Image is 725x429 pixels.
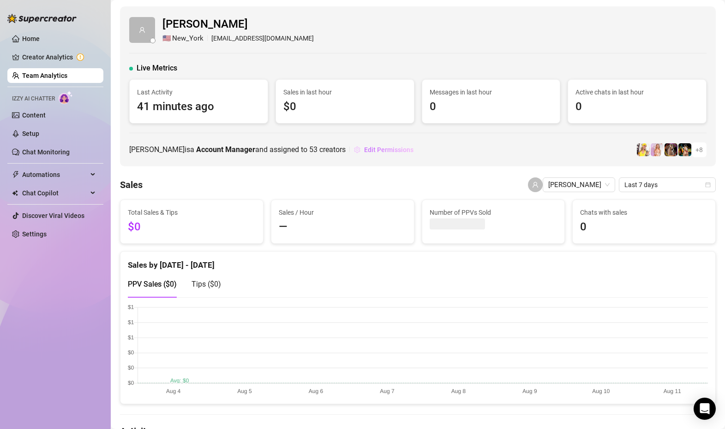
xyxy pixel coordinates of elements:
[532,182,539,188] span: user
[575,98,699,116] span: 0
[283,87,407,97] span: Sales in last hour
[172,33,204,44] span: New_York
[22,50,96,65] a: Creator Analytics exclamation-circle
[283,98,407,116] span: $0
[137,98,260,116] span: 41 minutes ago
[22,230,47,238] a: Settings
[580,207,708,217] span: Chats with sales
[694,398,716,420] div: Open Intercom Messenger
[430,87,553,97] span: Messages in last hour
[430,98,553,116] span: 0
[695,145,703,155] span: + 8
[279,207,407,217] span: Sales / Hour
[22,186,88,200] span: Chat Copilot
[637,143,650,156] img: Sunnee
[22,72,67,79] a: Team Analytics
[580,218,708,236] span: 0
[575,87,699,97] span: Active chats in last hour
[22,212,84,219] a: Discover Viral Videos
[705,182,711,188] span: calendar
[59,91,73,104] img: AI Chatter
[22,35,40,42] a: Home
[12,94,55,103] span: Izzy AI Chatter
[129,144,346,155] span: [PERSON_NAME] is a and assigned to creators
[162,16,314,33] span: [PERSON_NAME]
[128,280,177,288] span: PPV Sales ( $0 )
[139,27,145,33] span: user
[624,178,710,192] span: Last 7 days
[162,33,314,44] div: [EMAIL_ADDRESS][DOMAIN_NAME]
[120,178,143,191] h4: Sales
[651,143,664,156] img: Sunnee
[137,63,177,74] span: Live Metrics
[309,145,318,154] span: 53
[192,280,221,288] span: Tips ( $0 )
[137,87,260,97] span: Last Activity
[12,190,18,196] img: Chat Copilot
[665,143,677,156] img: Jill
[7,14,77,23] img: logo-BBDzfeDw.svg
[196,145,255,154] b: Account Manager
[22,112,46,119] a: Content
[678,143,691,156] img: Jill
[22,167,88,182] span: Automations
[128,252,708,271] div: Sales by [DATE] - [DATE]
[22,148,70,156] a: Chat Monitoring
[364,146,413,153] span: Edit Permissions
[22,130,39,137] a: Setup
[128,207,256,217] span: Total Sales & Tips
[354,147,360,153] span: setting
[279,218,407,236] span: —
[430,207,557,217] span: Number of PPVs Sold
[548,178,610,192] span: Caroline Collins
[162,33,171,44] span: 🇺🇸
[354,142,414,157] button: Edit Permissions
[12,171,19,178] span: thunderbolt
[128,218,256,236] span: $0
